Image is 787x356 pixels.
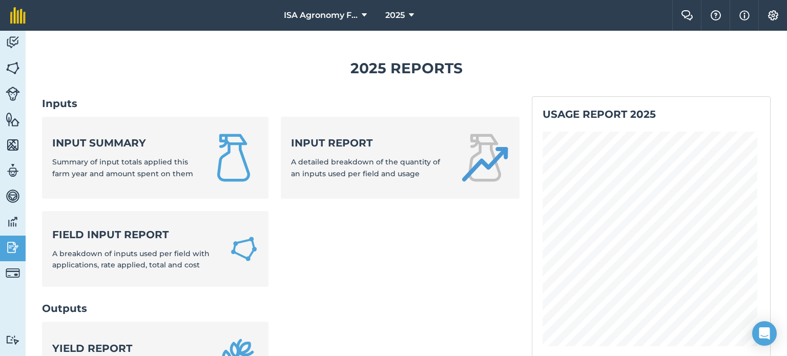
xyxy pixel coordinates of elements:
img: svg+xml;base64,PD94bWwgdmVyc2lvbj0iMS4wIiBlbmNvZGluZz0idXRmLTgiPz4KPCEtLSBHZW5lcmF0b3I6IEFkb2JlIE... [6,163,20,178]
img: Input report [460,133,509,182]
img: svg+xml;base64,PD94bWwgdmVyc2lvbj0iMS4wIiBlbmNvZGluZz0idXRmLTgiPz4KPCEtLSBHZW5lcmF0b3I6IEFkb2JlIE... [6,266,20,280]
span: ISA Agronomy Farm [284,9,358,22]
h2: Inputs [42,96,520,111]
img: svg+xml;base64,PD94bWwgdmVyc2lvbj0iMS4wIiBlbmNvZGluZz0idXRmLTgiPz4KPCEtLSBHZW5lcmF0b3I6IEFkb2JlIE... [6,189,20,204]
strong: Input report [291,136,448,150]
h2: Usage report 2025 [543,107,760,121]
strong: Yield report [52,341,197,355]
img: svg+xml;base64,PD94bWwgdmVyc2lvbj0iMS4wIiBlbmNvZGluZz0idXRmLTgiPz4KPCEtLSBHZW5lcmF0b3I6IEFkb2JlIE... [6,214,20,229]
strong: Field Input Report [52,227,217,242]
img: fieldmargin Logo [10,7,26,24]
h1: 2025 Reports [42,57,771,80]
img: A cog icon [767,10,779,20]
img: A question mark icon [710,10,722,20]
span: Summary of input totals applied this farm year and amount spent on them [52,157,193,178]
a: Input reportA detailed breakdown of the quantity of an inputs used per field and usage [281,117,520,199]
img: Two speech bubbles overlapping with the left bubble in the forefront [681,10,693,20]
div: Open Intercom Messenger [752,321,777,346]
img: Input summary [209,133,258,182]
span: 2025 [385,9,405,22]
h2: Outputs [42,301,520,316]
img: svg+xml;base64,PHN2ZyB4bWxucz0iaHR0cDovL3d3dy53My5vcmcvMjAwMC9zdmciIHdpZHRoPSIxNyIgaGVpZ2h0PSIxNy... [739,9,750,22]
img: svg+xml;base64,PD94bWwgdmVyc2lvbj0iMS4wIiBlbmNvZGluZz0idXRmLTgiPz4KPCEtLSBHZW5lcmF0b3I6IEFkb2JlIE... [6,240,20,255]
img: svg+xml;base64,PHN2ZyB4bWxucz0iaHR0cDovL3d3dy53My5vcmcvMjAwMC9zdmciIHdpZHRoPSI1NiIgaGVpZ2h0PSI2MC... [6,112,20,127]
span: A detailed breakdown of the quantity of an inputs used per field and usage [291,157,440,178]
a: Field Input ReportA breakdown of inputs used per field with applications, rate applied, total and... [42,211,268,287]
img: svg+xml;base64,PD94bWwgdmVyc2lvbj0iMS4wIiBlbmNvZGluZz0idXRmLTgiPz4KPCEtLSBHZW5lcmF0b3I6IEFkb2JlIE... [6,87,20,101]
a: Input summarySummary of input totals applied this farm year and amount spent on them [42,117,268,199]
img: svg+xml;base64,PD94bWwgdmVyc2lvbj0iMS4wIiBlbmNvZGluZz0idXRmLTgiPz4KPCEtLSBHZW5lcmF0b3I6IEFkb2JlIE... [6,335,20,345]
strong: Input summary [52,136,197,150]
img: svg+xml;base64,PD94bWwgdmVyc2lvbj0iMS4wIiBlbmNvZGluZz0idXRmLTgiPz4KPCEtLSBHZW5lcmF0b3I6IEFkb2JlIE... [6,35,20,50]
img: svg+xml;base64,PHN2ZyB4bWxucz0iaHR0cDovL3d3dy53My5vcmcvMjAwMC9zdmciIHdpZHRoPSI1NiIgaGVpZ2h0PSI2MC... [6,137,20,153]
span: A breakdown of inputs used per field with applications, rate applied, total and cost [52,249,210,269]
img: svg+xml;base64,PHN2ZyB4bWxucz0iaHR0cDovL3d3dy53My5vcmcvMjAwMC9zdmciIHdpZHRoPSI1NiIgaGVpZ2h0PSI2MC... [6,60,20,76]
img: Field Input Report [230,234,258,264]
